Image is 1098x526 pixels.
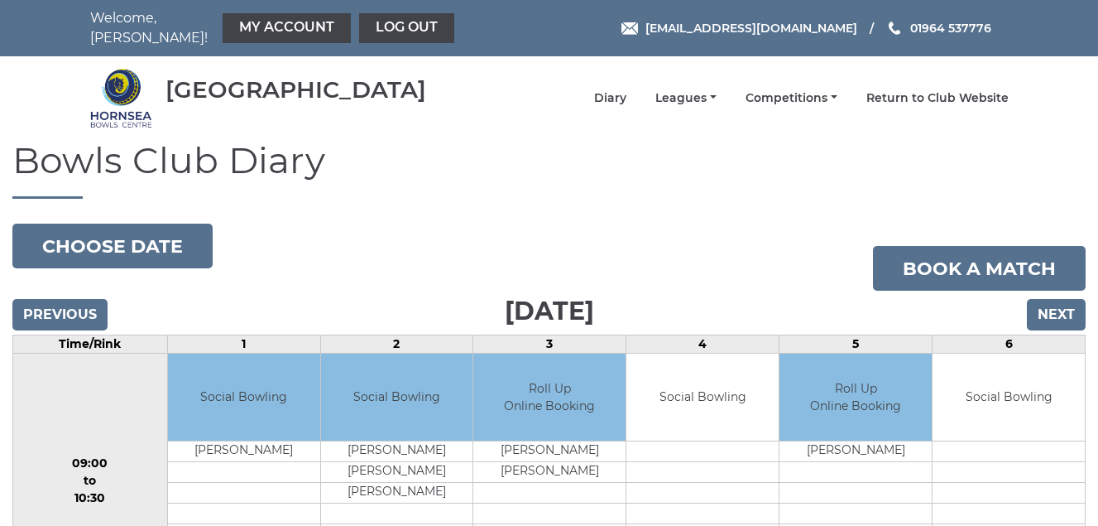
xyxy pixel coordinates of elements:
img: Hornsea Bowls Centre [90,67,152,129]
span: 01964 537776 [910,21,991,36]
a: Diary [594,90,626,106]
td: Social Bowling [626,354,779,441]
td: 4 [626,335,779,354]
td: 2 [320,335,473,354]
a: Log out [359,13,454,43]
td: [PERSON_NAME] [321,482,473,503]
td: Social Bowling [321,354,473,441]
td: 3 [473,335,626,354]
td: [PERSON_NAME] [168,441,320,461]
a: My Account [223,13,351,43]
a: Phone us 01964 537776 [886,19,991,37]
td: [PERSON_NAME] [779,441,932,461]
td: Roll Up Online Booking [779,354,932,441]
a: Leagues [655,90,717,106]
td: Roll Up Online Booking [473,354,626,441]
h1: Bowls Club Diary [12,140,1086,199]
td: Social Bowling [168,354,320,441]
a: Competitions [746,90,837,106]
td: [PERSON_NAME] [473,441,626,461]
td: [PERSON_NAME] [473,461,626,482]
button: Choose date [12,224,213,268]
img: Phone us [889,22,900,35]
td: [PERSON_NAME] [321,461,473,482]
td: 1 [167,335,320,354]
nav: Welcome, [PERSON_NAME]! [90,8,458,48]
input: Next [1027,299,1086,331]
a: Book a match [873,246,1086,291]
td: Social Bowling [933,354,1085,441]
div: [GEOGRAPHIC_DATA] [165,77,426,103]
a: Return to Club Website [866,90,1009,106]
td: 5 [779,335,933,354]
td: [PERSON_NAME] [321,441,473,461]
td: Time/Rink [13,335,168,354]
img: Email [621,22,638,35]
td: 6 [933,335,1086,354]
span: [EMAIL_ADDRESS][DOMAIN_NAME] [645,21,857,36]
input: Previous [12,299,108,331]
a: Email [EMAIL_ADDRESS][DOMAIN_NAME] [621,19,857,37]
